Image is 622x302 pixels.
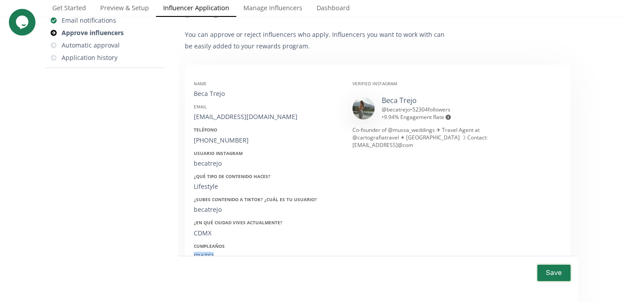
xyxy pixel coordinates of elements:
div: @ becatrejo • • [382,106,498,121]
div: Email notifications [62,16,116,25]
div: Name [194,80,339,87]
button: Save [536,263,571,282]
div: Co-founder of @mussa_weddings ✈︎ Travel Agent at @cartografiatravel ✶ [GEOGRAPHIC_DATA] ☽ Contact... [352,126,498,149]
div: Beca Trejo [194,89,339,98]
iframe: chat widget [9,9,37,36]
div: Lifestyle [194,182,339,191]
img: 523930020_18521415415014348_1261115818157298434_n.jpg [352,97,375,119]
span: 9.94 % Engagement Rate [384,113,451,121]
div: [DATE] [194,252,339,261]
span: 52304 followers [412,106,450,113]
strong: Cumpleaños [194,243,225,249]
strong: Teléfono [194,127,217,133]
strong: ¿Qué tipo de contenido haces? [194,173,270,179]
div: Automatic approval [62,41,120,50]
div: [EMAIL_ADDRESS][DOMAIN_NAME] [194,112,339,121]
div: Verified Instagram [352,80,498,87]
strong: ¿Subes contenido a Tiktok? ¿Cuál es tu usuario? [194,196,317,203]
strong: ¿En qué ciudad vives actualmente? [194,219,282,226]
div: Application history [62,53,117,62]
div: [PHONE_NUMBER] [194,136,339,145]
strong: Usuario Instagram [194,150,243,156]
div: becatrejo [194,159,339,168]
div: CDMX [194,229,339,238]
p: You can approve or reject influencers who apply. Influencers you want to work with can be easily ... [185,29,451,51]
div: becatrejo [194,205,339,214]
div: Email [194,103,339,110]
a: Beca Trejo [382,95,417,105]
div: Approve influencers [62,28,124,37]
